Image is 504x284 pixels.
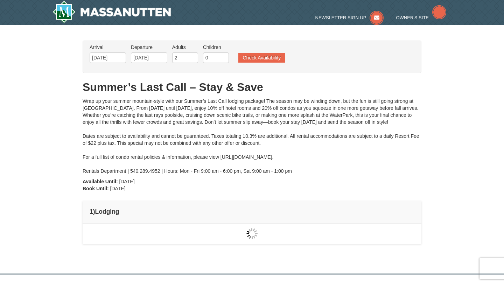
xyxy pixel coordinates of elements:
[90,44,126,51] label: Arrival
[203,44,229,51] label: Children
[246,228,258,239] img: wait gif
[83,179,118,184] strong: Available Until:
[396,15,447,20] a: Owner's Site
[172,44,198,51] label: Adults
[52,1,171,23] img: Massanutten Resort Logo
[52,1,171,23] a: Massanutten Resort
[119,179,135,184] span: [DATE]
[83,80,421,94] h1: Summer’s Last Call – Stay & Save
[110,186,126,191] span: [DATE]
[83,186,109,191] strong: Book Until:
[315,15,366,20] span: Newsletter Sign Up
[238,53,285,63] button: Check Availability
[90,208,414,215] h4: 1 Lodging
[315,15,384,20] a: Newsletter Sign Up
[131,44,167,51] label: Departure
[93,208,95,215] span: )
[396,15,429,20] span: Owner's Site
[83,98,421,175] div: Wrap up your summer mountain-style with our Summer’s Last Call lodging package! The season may be...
